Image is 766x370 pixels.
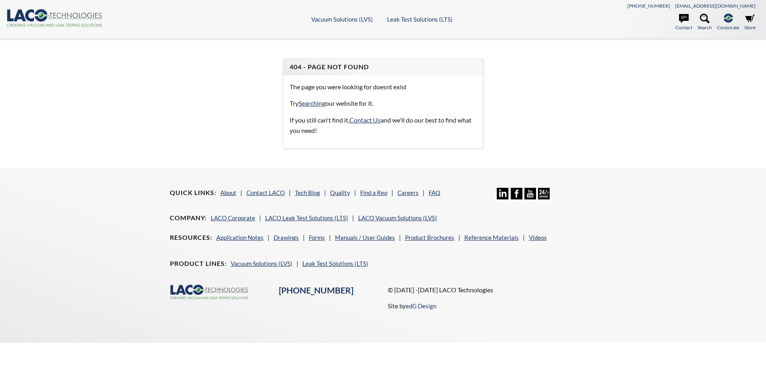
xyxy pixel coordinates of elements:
[538,188,550,199] img: 24/7 Support Icon
[335,234,395,241] a: Manuals / User Guides
[675,14,692,31] a: Contact
[290,82,476,92] p: The page you were looking for doesnt exist
[265,214,348,221] a: LACO Leak Test Solutions (LTS)
[429,189,440,196] a: FAQ
[170,259,227,268] h4: Product Lines
[330,189,350,196] a: Quality
[246,189,285,196] a: Contact LACO
[290,115,476,135] p: If you still can't find it, and we'll do our best to find what you need!
[388,285,596,295] p: © [DATE] -[DATE] LACO Technologies
[170,189,216,197] h4: Quick Links
[290,98,476,109] p: Try our website for it.
[388,301,436,311] p: Site by
[170,233,212,242] h4: Resources
[405,234,454,241] a: Product Brochures
[170,214,207,222] h4: Company
[211,214,255,221] a: LACO Corporate
[231,260,292,267] a: Vacuum Solutions (LVS)
[538,193,550,201] a: 24/7 Support
[358,214,437,221] a: LACO Vacuum Solutions (LVS)
[311,16,373,23] a: Vacuum Solutions (LVS)
[627,3,670,9] a: [PHONE_NUMBER]
[529,234,547,241] a: Videos
[302,260,368,267] a: Leak Test Solutions (LTS)
[290,63,476,71] h4: 404 - Page not found
[744,14,756,31] a: Store
[298,99,325,107] a: Searching
[274,234,299,241] a: Drawings
[406,302,436,310] a: edG Design
[279,285,353,296] a: [PHONE_NUMBER]
[360,189,387,196] a: Find a Rep
[295,189,320,196] a: Tech Blog
[397,189,419,196] a: Careers
[309,234,325,241] a: Forms
[349,116,381,124] a: Contact Us
[675,3,756,9] a: [EMAIL_ADDRESS][DOMAIN_NAME]
[717,24,739,31] span: Corporate
[464,234,519,241] a: Reference Materials
[387,16,453,23] a: Leak Test Solutions (LTS)
[220,189,236,196] a: About
[216,234,264,241] a: Application Notes
[697,14,712,31] a: Search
